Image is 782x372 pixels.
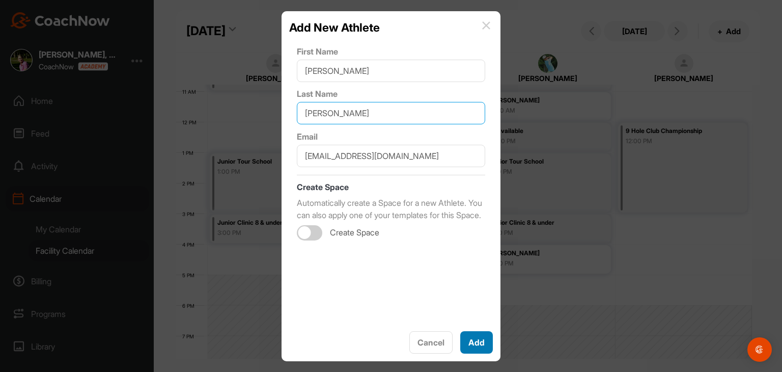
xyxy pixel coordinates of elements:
h2: Add New Athlete [289,19,380,36]
label: First Name [297,45,485,58]
label: Email [297,130,485,143]
label: Last Name [297,88,485,100]
button: Add [460,331,493,354]
img: info [482,21,490,30]
p: Create Space [297,181,485,193]
p: Automatically create a Space for a new Athlete. You can also apply one of your templates for this... [297,197,485,221]
button: Cancel [409,331,453,354]
span: Create Space [330,227,379,238]
div: Open Intercom Messenger [747,337,772,362]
